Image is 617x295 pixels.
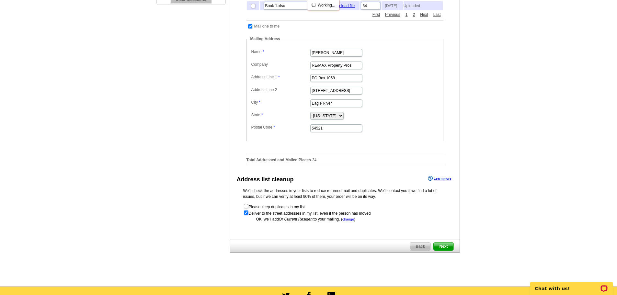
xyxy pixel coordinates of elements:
[254,23,280,29] td: Mail one to me
[237,175,294,184] div: Address list cleanup
[250,36,281,42] legend: Mailing Address
[251,124,310,130] label: Postal Code
[382,1,403,10] td: [DATE]
[342,217,354,221] a: change
[243,188,447,199] p: We’ll check the addresses in your lists to reduce returned mail and duplicates. We’ll contact you...
[526,275,617,295] iframe: LiveChat chat widget
[410,242,431,251] a: Back
[243,203,447,216] form: Please keep duplicates in my list Deliver to the street addresses in my list, even if the person ...
[383,12,402,17] a: Previous
[312,158,316,162] span: 34
[332,4,355,8] a: download file
[428,176,451,181] a: Learn more
[311,2,316,7] img: loading...
[251,49,310,55] label: Name
[279,217,314,221] span: Or Current Resident
[371,12,382,17] a: First
[243,216,447,222] div: OK, we'll add to your mailing. ( )
[411,12,417,17] a: 2
[251,112,310,118] label: State
[246,158,311,162] strong: Total Addressed and Mailed Pieces
[251,62,310,67] label: Company
[432,12,442,17] a: Last
[251,99,310,105] label: City
[418,12,430,17] a: Next
[434,243,453,250] span: Next
[404,1,443,10] td: Uploaded
[410,243,430,250] span: Back
[251,87,310,93] label: Address Line 2
[251,74,310,80] label: Address Line 1
[404,12,409,17] a: 1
